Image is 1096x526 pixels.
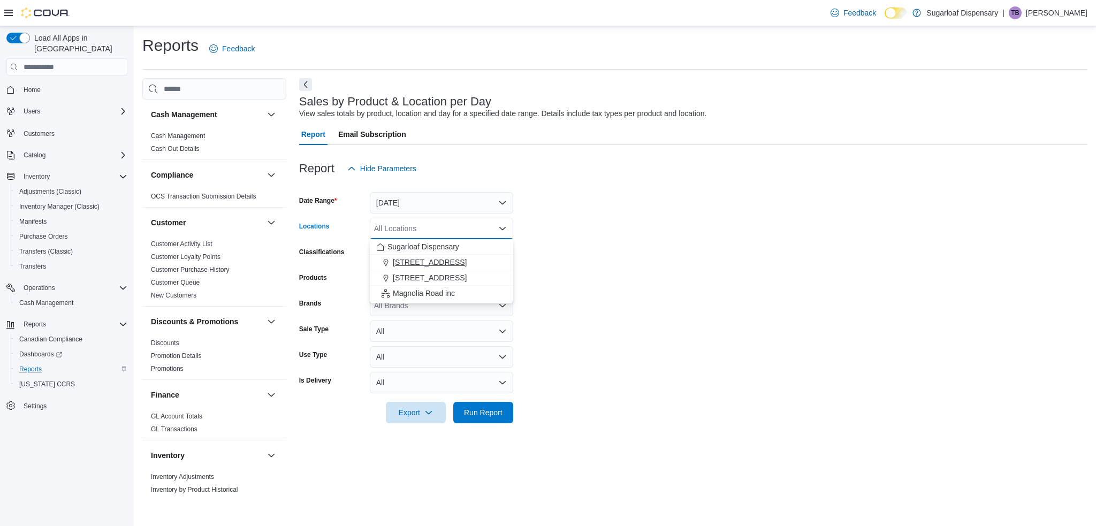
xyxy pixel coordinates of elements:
span: Inventory Manager (Classic) [19,202,100,211]
span: Operations [24,284,55,292]
span: Home [19,83,127,96]
div: Discounts & Promotions [142,337,286,379]
span: [US_STATE] CCRS [19,380,75,388]
label: Sale Type [299,325,329,333]
span: Catalog [19,149,127,162]
button: Catalog [2,148,132,163]
h3: Customer [151,217,186,228]
button: Finance [151,390,263,400]
span: Home [24,86,41,94]
a: GL Account Totals [151,413,202,420]
button: Reports [19,318,50,331]
h1: Reports [142,35,199,56]
label: Brands [299,299,321,308]
button: All [370,346,513,368]
a: Customer Activity List [151,240,212,248]
a: Inventory by Product Historical [151,486,238,493]
a: Promotion Details [151,352,202,360]
span: Sugarloaf Dispensary [387,241,459,252]
label: Locations [299,222,330,231]
button: Finance [265,388,278,401]
span: Users [24,107,40,116]
button: Purchase Orders [11,229,132,244]
a: Inventory Manager (Classic) [15,200,104,213]
p: Sugarloaf Dispensary [926,6,998,19]
span: Dashboards [15,348,127,361]
button: Export [386,402,446,423]
button: Settings [2,398,132,414]
button: [STREET_ADDRESS] [370,255,513,270]
a: Inventory Adjustments [151,473,214,481]
button: Magnolia Road inc [370,286,513,301]
span: Washington CCRS [15,378,127,391]
span: Inventory Manager (Classic) [15,200,127,213]
button: Operations [2,280,132,295]
span: Magnolia Road inc [393,288,455,299]
span: Inventory by Product Historical [151,485,238,494]
span: TB [1011,6,1019,19]
span: Reports [19,365,42,373]
button: Transfers [11,259,132,274]
span: GL Account Totals [151,412,202,421]
a: Cash Management [151,132,205,140]
a: Adjustments (Classic) [15,185,86,198]
a: Feedback [826,2,880,24]
a: Home [19,83,45,96]
p: [PERSON_NAME] [1026,6,1087,19]
input: Dark Mode [885,7,907,19]
a: OCS Transaction Submission Details [151,193,256,200]
span: Feedback [222,43,255,54]
div: Compliance [142,190,286,207]
span: Cash Out Details [151,144,200,153]
button: Open list of options [498,301,507,310]
a: Manifests [15,215,51,228]
label: Is Delivery [299,376,331,385]
span: Customers [19,126,127,140]
button: Operations [19,281,59,294]
span: Operations [19,281,127,294]
span: Users [19,105,127,118]
span: Settings [24,402,47,410]
h3: Cash Management [151,109,217,120]
button: All [370,372,513,393]
div: Customer [142,238,286,306]
button: [DATE] [370,192,513,214]
button: Cash Management [151,109,263,120]
button: Next [299,78,312,91]
span: OCS Transaction Submission Details [151,192,256,201]
span: Inventory [24,172,50,181]
span: Cash Management [19,299,73,307]
span: [STREET_ADDRESS] [393,257,467,268]
button: [US_STATE] CCRS [11,377,132,392]
span: Adjustments (Classic) [19,187,81,196]
span: Manifests [15,215,127,228]
a: Cash Out Details [151,145,200,153]
div: Finance [142,410,286,440]
h3: Compliance [151,170,193,180]
h3: Discounts & Promotions [151,316,238,327]
h3: Sales by Product & Location per Day [299,95,491,108]
span: Manifests [19,217,47,226]
button: Inventory [2,169,132,184]
button: Inventory [265,449,278,462]
a: Dashboards [11,347,132,362]
span: Transfers [19,262,46,271]
button: Transfers (Classic) [11,244,132,259]
button: Hide Parameters [343,158,421,179]
a: Discounts [151,339,179,347]
button: Compliance [265,169,278,181]
button: Users [19,105,44,118]
span: Transfers (Classic) [19,247,73,256]
label: Products [299,273,327,282]
span: Purchase Orders [19,232,68,241]
button: Manifests [11,214,132,229]
span: Customer Loyalty Points [151,253,220,261]
span: Customer Purchase History [151,265,230,274]
button: Compliance [151,170,263,180]
button: Customer [151,217,263,228]
a: Customer Purchase History [151,266,230,273]
a: [US_STATE] CCRS [15,378,79,391]
button: Sugarloaf Dispensary [370,239,513,255]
